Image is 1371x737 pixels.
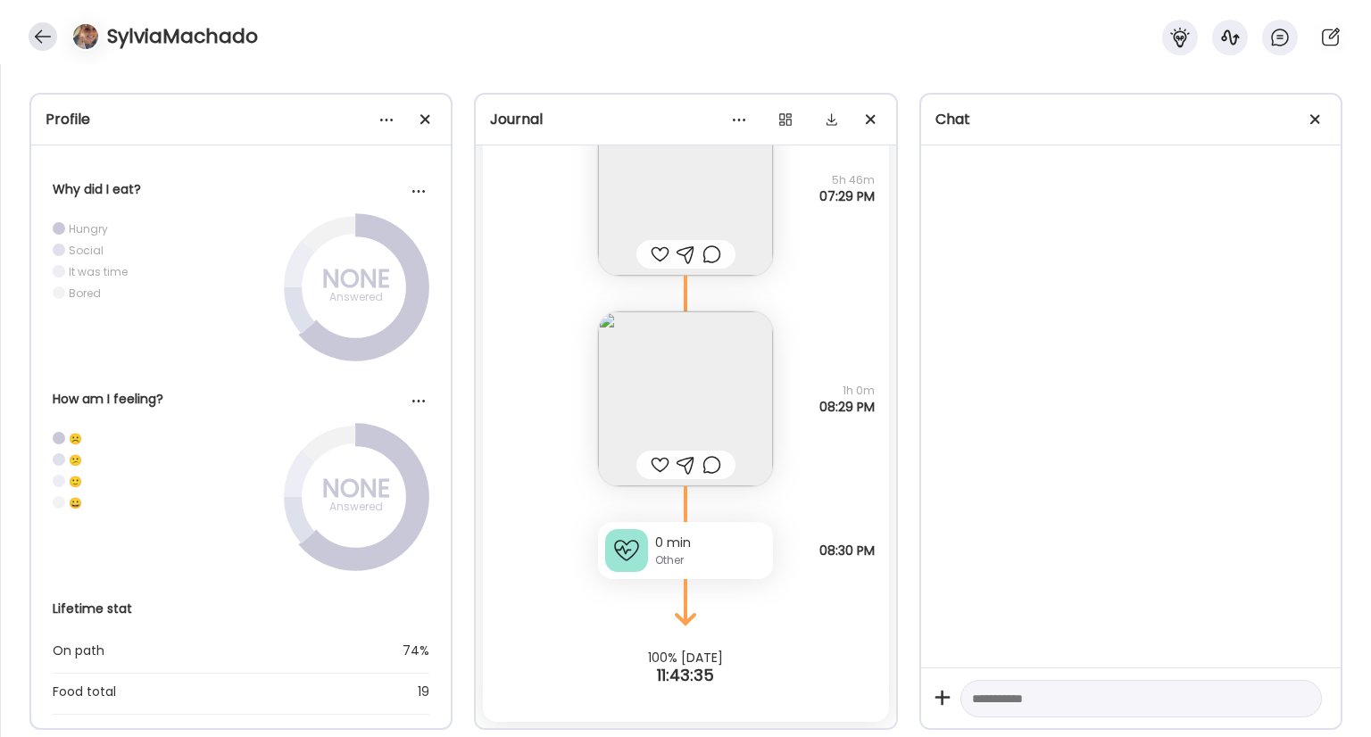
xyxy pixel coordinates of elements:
div: On path [53,640,317,661]
div: It was time [69,264,128,279]
img: avatars%2FVBwEX9hVEbPuxMVYfgq7x3k1PRC3 [73,24,98,49]
div: 19 [317,681,430,702]
div: Answered [312,496,401,518]
div: 74% [317,640,430,661]
span: 1h 0m [819,383,875,399]
span: 07:29 PM [819,188,875,204]
div: ☹️ [69,431,82,446]
div: 100% [DATE] [476,650,895,665]
div: 🙂 [69,474,82,489]
div: Food total [53,681,317,702]
span: 08:29 PM [819,399,875,415]
div: Why did I eat? [53,180,429,199]
div: Other [655,552,766,568]
div: Journal [490,109,881,130]
div: 11:43:35 [476,665,895,686]
div: Bored [69,286,101,301]
div: Answered [312,286,401,308]
img: images%2FVBwEX9hVEbPuxMVYfgq7x3k1PRC3%2Fc9ohNUdTxccvQlsgQ1vE%2Fdi7tn4IrGpdWAHjfKurv_240 [598,311,773,486]
div: Lifetime stat [53,600,429,618]
span: 08:30 PM [819,542,875,559]
h4: SylviaMachado [107,22,258,51]
div: Chat [935,109,1326,130]
span: 5h 46m [819,172,875,188]
div: Social [69,243,104,258]
div: 😀 [69,495,82,510]
div: NONE [312,269,401,290]
div: 😕 [69,452,82,468]
div: Hungry [69,221,108,236]
div: 0 min [655,534,766,552]
img: images%2FVBwEX9hVEbPuxMVYfgq7x3k1PRC3%2Fzbtk54aJShLNCY1kT8th%2FpWW2PyS2G6EsOqA8H5I9_240 [598,101,773,276]
div: Profile [46,109,436,130]
div: NONE [312,478,401,500]
div: How am I feeling? [53,390,429,409]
